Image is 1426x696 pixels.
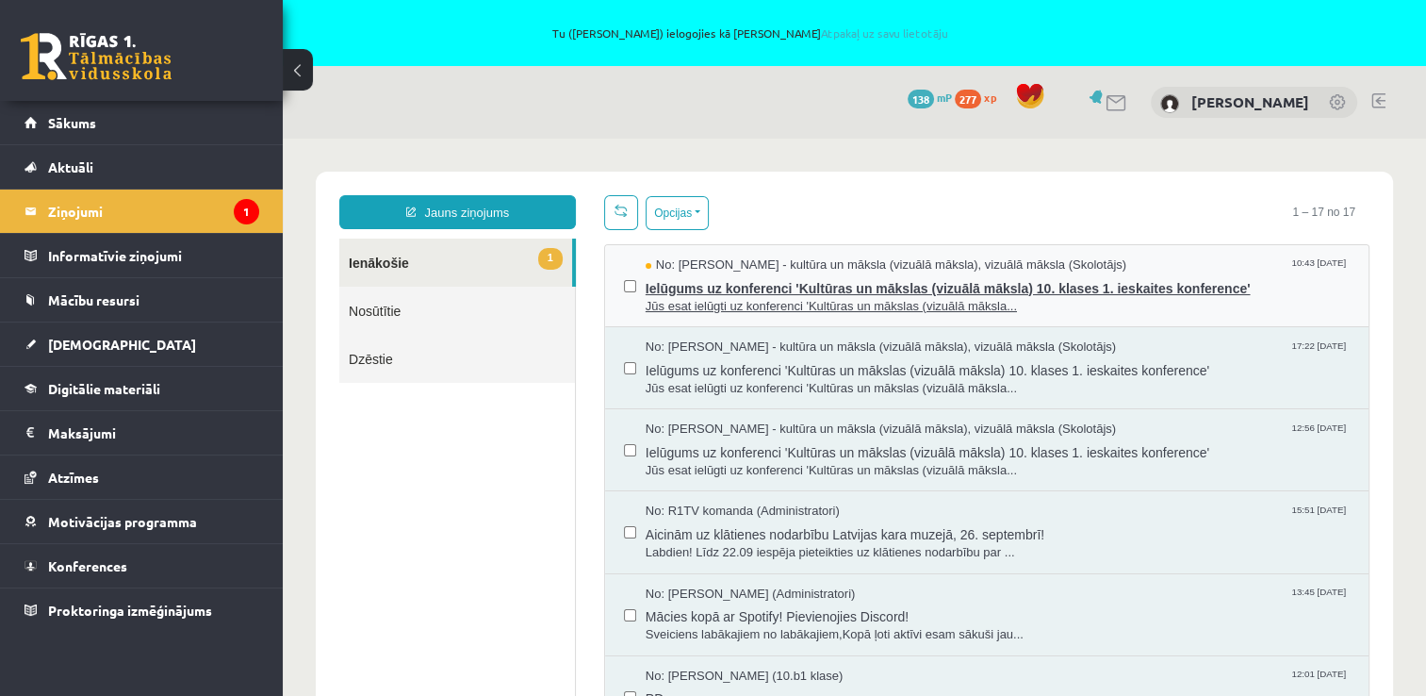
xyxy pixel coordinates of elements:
[363,546,1067,570] span: PD
[57,148,292,196] a: Nosūtītie
[363,58,426,91] button: Opcijas
[57,100,289,148] a: 1Ienākošie
[1005,282,1067,296] span: 12:56 [DATE]
[363,382,1067,406] span: Aicinām uz klātienes nodarbību Latvijas kara muzejā, 26. septembrī!
[48,380,160,397] span: Digitālie materiāli
[363,159,1067,177] span: Jūs esat ielūgti uz konferenci 'Kultūras un mākslas (vizuālā māksla...
[363,218,1067,241] span: Ielūgums uz konferenci 'Kultūras un mākslas (vizuālā māksla) 10. klases 1. ieskaites konference'
[48,602,212,619] span: Proktoringa izmēģinājums
[25,544,259,588] a: Konferences
[363,200,833,218] span: No: [PERSON_NAME] - kultūra un māksla (vizuālā māksla), vizuālā māksla (Skolotājs)
[363,241,1067,259] span: Jūs esat ielūgti uz konferenci 'Kultūras un mākslas (vizuālā māksla...
[363,323,1067,341] span: Jūs esat ielūgti uz konferenci 'Kultūras un mākslas (vizuālā māksla...
[21,33,172,80] a: Rīgas 1. Tālmācības vidusskola
[1005,447,1067,461] span: 13:45 [DATE]
[1160,94,1179,113] img: Elīna Kivriņa
[363,529,561,547] span: No: [PERSON_NAME] (10.b1 klase)
[48,336,196,353] span: [DEMOGRAPHIC_DATA]
[363,118,1067,176] a: No: [PERSON_NAME] - kultūra un māksla (vizuālā māksla), vizuālā māksla (Skolotājs) 10:43 [DATE] I...
[363,364,1067,423] a: No: R1TV komanda (Administratori) 15:51 [DATE] Aicinām uz klātienes nodarbību Latvijas kara muzej...
[908,90,934,108] span: 138
[48,469,99,486] span: Atzīmes
[48,411,259,455] legend: Maksājumi
[25,145,259,189] a: Aktuāli
[363,200,1067,258] a: No: [PERSON_NAME] - kultūra un māksla (vizuālā māksla), vizuālā māksla (Skolotājs) 17:22 [DATE] I...
[821,25,948,41] a: Atpakaļ uz savu lietotāju
[363,447,1067,505] a: No: [PERSON_NAME] (Administratori) 13:45 [DATE] Mācies kopā ar Spotify! Pievienojies Discord! Sve...
[25,367,259,410] a: Digitālie materiāli
[1005,364,1067,378] span: 15:51 [DATE]
[1191,92,1309,111] a: [PERSON_NAME]
[363,364,557,382] span: No: R1TV komanda (Administratori)
[363,282,1067,340] a: No: [PERSON_NAME] - kultūra un māksla (vizuālā māksla), vizuālā māksla (Skolotājs) 12:56 [DATE] I...
[217,27,1284,39] span: Tu ([PERSON_NAME]) ielogojies kā [PERSON_NAME]
[25,323,259,366] a: [DEMOGRAPHIC_DATA]
[363,488,1067,505] span: Sveiciens labākajiem no labākajiem,Kopā ļoti aktīvi esam sākuši jau...
[1005,118,1067,132] span: 10:43 [DATE]
[25,411,259,455] a: Maksājumi
[57,196,292,244] a: Dzēstie
[25,234,259,277] a: Informatīvie ziņojumi
[25,500,259,543] a: Motivācijas programma
[955,90,1006,105] a: 277 xp
[363,136,1067,159] span: Ielūgums uz konferenci 'Kultūras un mākslas (vizuālā māksla) 10. klases 1. ieskaites konference'
[234,199,259,224] i: 1
[25,456,259,499] a: Atzīmes
[363,300,1067,323] span: Ielūgums uz konferenci 'Kultūras un mākslas (vizuālā māksla) 10. klases 1. ieskaites konference'
[363,529,1067,588] a: No: [PERSON_NAME] (10.b1 klase) 12:01 [DATE] PD
[48,190,259,233] legend: Ziņojumi
[57,57,293,91] a: Jauns ziņojums
[363,406,1067,423] span: Labdien! Līdz 22.09 iespēja pieteikties uz klātienes nodarbību par ...
[48,291,139,308] span: Mācību resursi
[995,57,1087,91] span: 1 – 17 no 17
[25,101,259,144] a: Sākums
[255,109,280,131] span: 1
[1005,200,1067,214] span: 17:22 [DATE]
[48,158,93,175] span: Aktuāli
[908,90,952,105] a: 138 mP
[363,464,1067,488] span: Mācies kopā ar Spotify! Pievienojies Discord!
[48,114,96,131] span: Sākums
[937,90,952,105] span: mP
[363,118,844,136] span: No: [PERSON_NAME] - kultūra un māksla (vizuālā māksla), vizuālā māksla (Skolotājs)
[48,513,197,530] span: Motivācijas programma
[25,190,259,233] a: Ziņojumi1
[984,90,996,105] span: xp
[955,90,981,108] span: 277
[25,588,259,632] a: Proktoringa izmēģinājums
[363,282,833,300] span: No: [PERSON_NAME] - kultūra un māksla (vizuālā māksla), vizuālā māksla (Skolotājs)
[48,234,259,277] legend: Informatīvie ziņojumi
[1005,529,1067,543] span: 12:01 [DATE]
[48,557,127,574] span: Konferences
[25,278,259,322] a: Mācību resursi
[363,447,573,465] span: No: [PERSON_NAME] (Administratori)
